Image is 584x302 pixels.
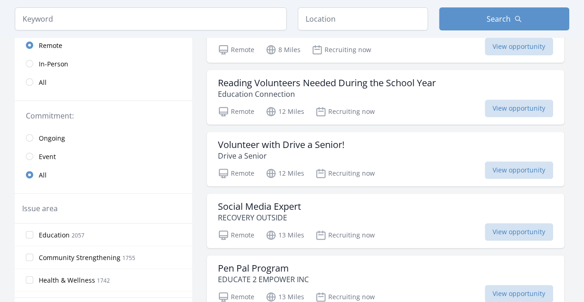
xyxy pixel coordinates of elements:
p: Recruiting now [312,44,371,55]
p: Drive a Senior [218,150,344,161]
input: Health & Wellness 1742 [26,276,33,284]
span: 2057 [72,231,84,239]
a: Social Media Expert RECOVERY OUTSIDE Remote 13 Miles Recruiting now View opportunity [207,194,564,248]
p: Recruiting now [315,106,375,117]
p: 13 Miles [265,230,304,241]
button: Search [439,7,569,30]
h3: Social Media Expert [218,201,301,212]
span: Health & Wellness [39,276,95,285]
span: View opportunity [485,223,553,241]
a: All [15,166,192,184]
a: Ongoing [15,129,192,147]
a: All [15,73,192,91]
input: Location [298,7,428,30]
p: Remote [218,106,254,117]
input: Education 2057 [26,231,33,238]
p: Education Connection [218,89,436,100]
legend: Issue area [22,203,58,214]
p: 12 Miles [265,168,304,179]
h3: Reading Volunteers Needed During the School Year [218,77,436,89]
span: All [39,171,47,180]
span: View opportunity [485,38,553,55]
h3: Pen Pal Program [218,263,309,274]
input: Keyword [15,7,287,30]
a: Remote [15,36,192,54]
span: 1755 [122,254,135,262]
span: Search [487,13,511,24]
p: Recruiting now [315,230,375,241]
a: Event [15,147,192,166]
span: Community Strengthening [39,253,120,262]
span: Education [39,231,70,240]
a: Reading Volunteers Needed During the School Year Education Connection Remote 12 Miles Recruiting ... [207,70,564,124]
h3: Volunteer with Drive a Senior! [218,139,344,150]
p: Remote [218,44,254,55]
span: In-Person [39,59,68,69]
span: All [39,78,47,87]
input: Community Strengthening 1755 [26,254,33,261]
p: RECOVERY OUTSIDE [218,212,301,223]
span: View opportunity [485,161,553,179]
p: Recruiting now [315,168,375,179]
p: Remote [218,230,254,241]
a: Volunteer with Drive a Senior! Drive a Senior Remote 12 Miles Recruiting now View opportunity [207,132,564,186]
span: Ongoing [39,134,65,143]
a: In-Person [15,54,192,73]
p: 12 Miles [265,106,304,117]
span: 1742 [97,277,110,284]
span: Event [39,152,56,161]
span: Remote [39,41,62,50]
p: EDUCATE 2 EMPOWER INC [218,274,309,285]
p: Remote [218,168,254,179]
span: View opportunity [485,100,553,117]
legend: Commitment: [26,110,181,121]
p: 8 Miles [265,44,301,55]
